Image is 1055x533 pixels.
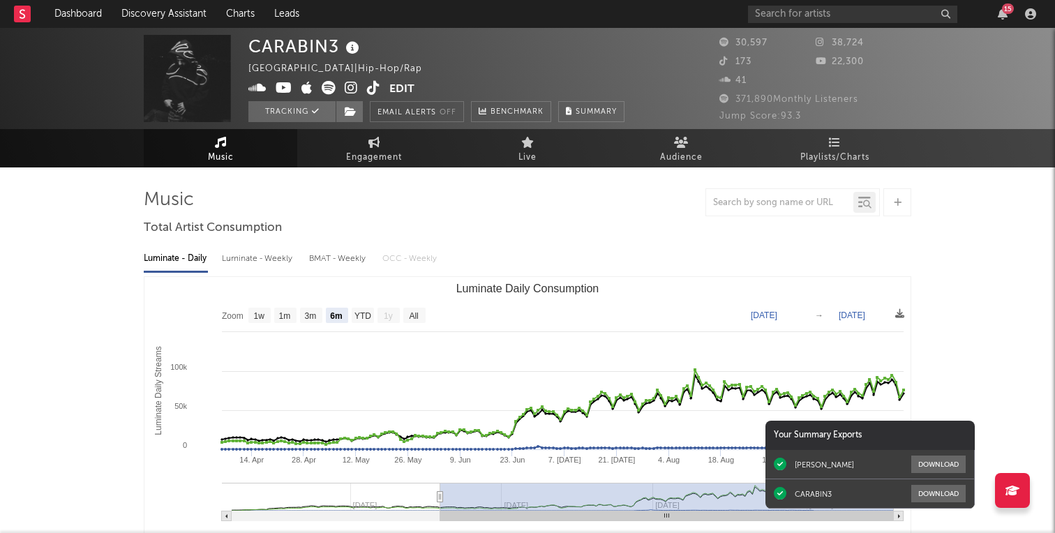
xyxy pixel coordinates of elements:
[719,95,858,104] span: 371,890 Monthly Listeners
[309,247,368,271] div: BMAT - Weekly
[815,310,823,320] text: →
[748,6,957,23] input: Search for artists
[558,101,624,122] button: Summary
[343,456,371,464] text: 12. May
[305,311,317,321] text: 3m
[751,310,777,320] text: [DATE]
[451,129,604,167] a: Live
[719,38,768,47] span: 30,597
[370,101,464,122] button: Email AlertsOff
[183,441,187,449] text: 0
[708,456,734,464] text: 18. Aug
[297,129,451,167] a: Engagement
[354,311,371,321] text: YTD
[222,311,244,321] text: Zoom
[765,421,975,450] div: Your Summary Exports
[279,311,291,321] text: 1m
[604,129,758,167] a: Audience
[440,109,456,117] em: Off
[144,129,297,167] a: Music
[706,197,853,209] input: Search by song name or URL
[450,456,471,464] text: 9. Jun
[816,38,864,47] span: 38,724
[239,456,264,464] text: 14. Apr
[719,112,801,121] span: Jump Score: 93.3
[208,149,234,166] span: Music
[660,149,703,166] span: Audience
[144,247,208,271] div: Luminate - Daily
[471,101,551,122] a: Benchmark
[346,149,402,166] span: Engagement
[394,456,422,464] text: 26. May
[658,456,680,464] text: 4. Aug
[222,247,295,271] div: Luminate - Weekly
[389,81,414,98] button: Edit
[248,35,363,58] div: CARABIN3
[248,61,438,77] div: [GEOGRAPHIC_DATA] | Hip-Hop/Rap
[795,489,832,499] div: CARABIN3
[409,311,418,321] text: All
[174,402,187,410] text: 50k
[795,460,854,470] div: [PERSON_NAME]
[518,149,537,166] span: Live
[719,76,747,85] span: 41
[548,456,581,464] text: 7. [DATE]
[248,101,336,122] button: Tracking
[170,363,187,371] text: 100k
[911,456,966,473] button: Download
[576,108,617,116] span: Summary
[719,57,751,66] span: 173
[839,310,865,320] text: [DATE]
[800,149,869,166] span: Playlists/Charts
[911,485,966,502] button: Download
[456,283,599,294] text: Luminate Daily Consumption
[254,311,265,321] text: 1w
[144,220,282,237] span: Total Artist Consumption
[816,57,864,66] span: 22,300
[762,456,784,464] text: 1. Sep
[998,8,1008,20] button: 15
[1002,3,1014,14] div: 15
[384,311,393,321] text: 1y
[500,456,525,464] text: 23. Jun
[758,129,911,167] a: Playlists/Charts
[292,456,316,464] text: 28. Apr
[491,104,544,121] span: Benchmark
[598,456,635,464] text: 21. [DATE]
[154,346,163,435] text: Luminate Daily Streams
[330,311,342,321] text: 6m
